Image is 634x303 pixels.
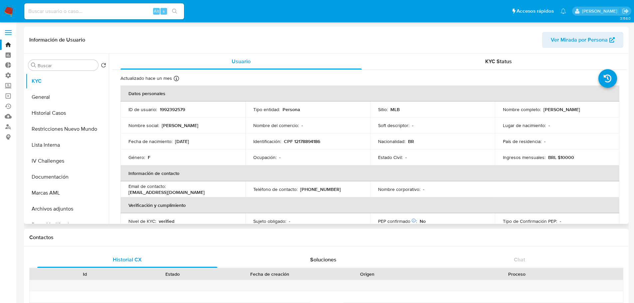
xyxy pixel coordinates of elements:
p: Persona [283,106,300,112]
p: Nombre corporativo : [378,186,420,192]
p: F [148,154,150,160]
button: Lista Interna [26,137,109,153]
p: Fecha de nacimiento : [128,138,172,144]
button: KYC [26,73,109,89]
div: Proceso [416,271,618,277]
button: search-icon [168,7,181,16]
p: Sujeto obligado : [253,218,286,224]
span: Historial CX [113,256,142,263]
p: - [302,122,303,128]
span: s [163,8,165,14]
button: Buscar [31,63,36,68]
span: KYC Status [485,58,512,65]
p: Ingresos mensuales : [503,154,545,160]
button: General [26,89,109,105]
span: Chat [514,256,525,263]
p: Nombre completo : [503,106,541,112]
div: Origen [328,271,406,277]
p: Teléfono de contacto : [253,186,298,192]
p: Tipo de Confirmación PEP : [503,218,557,224]
p: Ocupación : [253,154,277,160]
button: Historial Casos [26,105,109,121]
button: Marcas AML [26,185,109,201]
p: CPF 12178894186 [284,138,320,144]
p: Actualizado hace un mes [120,75,172,81]
div: Fecha de creación [221,271,319,277]
p: Nivel de KYC : [128,218,156,224]
p: Sitio : [378,106,388,112]
button: Datos Modificados [26,217,109,233]
p: Estado Civil : [378,154,403,160]
p: País de residencia : [503,138,541,144]
span: Alt [154,8,159,14]
p: Email de contacto : [128,183,166,189]
button: IV Challenges [26,153,109,169]
button: Ver Mirada por Persona [542,32,623,48]
p: MLB [390,106,400,112]
h1: Información de Usuario [29,37,85,43]
p: [PERSON_NAME] [162,122,198,128]
p: Soft descriptor : [378,122,409,128]
p: Género : [128,154,145,160]
p: BR [408,138,414,144]
span: Accesos rápidos [517,8,554,15]
p: Identificación : [253,138,281,144]
p: [EMAIL_ADDRESS][DOMAIN_NAME] [128,189,205,195]
p: verified [159,218,174,224]
button: Documentación [26,169,109,185]
input: Buscar [38,63,96,69]
span: Ver Mirada por Persona [551,32,608,48]
button: Archivos adjuntos [26,201,109,217]
p: - [279,154,281,160]
div: Id [46,271,124,277]
p: nicolas.tyrkiel@mercadolibre.com [582,8,620,14]
p: - [560,218,561,224]
button: Volver al orden por defecto [101,63,106,70]
p: Lugar de nacimiento : [503,122,546,128]
p: Nombre del comercio : [253,122,299,128]
p: - [289,218,290,224]
h1: Contactos [29,234,623,241]
a: Notificaciones [560,8,566,14]
th: Datos personales [120,85,619,101]
p: 1992392579 [160,106,185,112]
p: - [544,138,545,144]
p: [DATE] [175,138,189,144]
th: Verificación y cumplimiento [120,197,619,213]
th: Información de contacto [120,165,619,181]
p: BRL $10000 [548,154,574,160]
button: Restricciones Nuevo Mundo [26,121,109,137]
p: PEP confirmado : [378,218,417,224]
p: - [412,122,413,128]
input: Buscar usuario o caso... [24,7,184,16]
p: No [420,218,426,224]
p: Tipo entidad : [253,106,280,112]
a: Salir [622,8,629,15]
p: [PERSON_NAME] [543,106,580,112]
span: Usuario [232,58,251,65]
p: - [423,186,424,192]
p: Nombre social : [128,122,159,128]
p: ID de usuario : [128,106,157,112]
p: - [548,122,550,128]
div: Estado [133,271,212,277]
p: - [405,154,407,160]
p: Nacionalidad : [378,138,405,144]
span: Soluciones [310,256,336,263]
p: [PHONE_NUMBER] [300,186,341,192]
